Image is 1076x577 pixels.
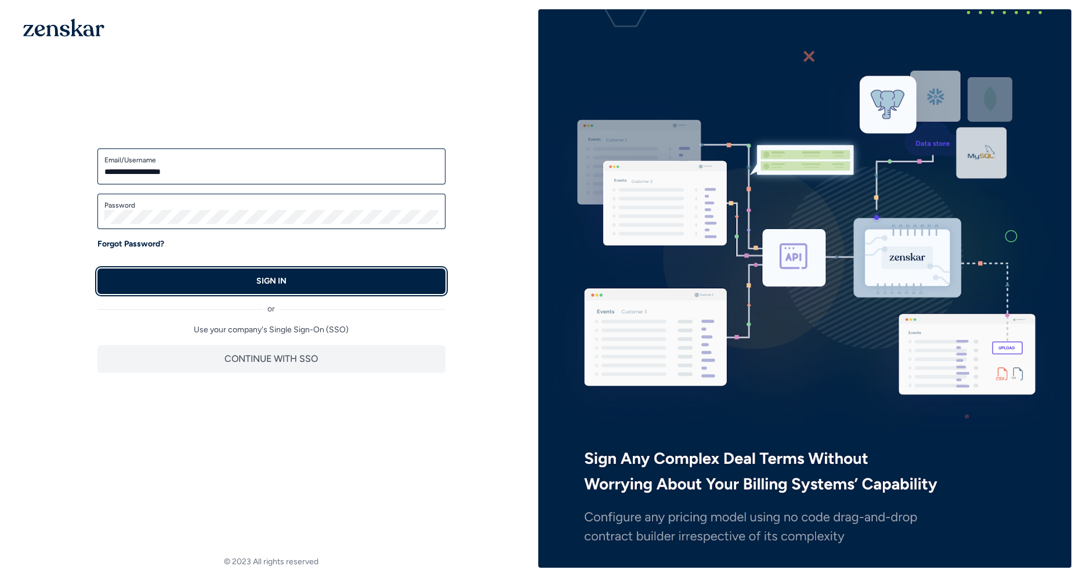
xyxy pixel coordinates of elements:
[256,275,287,287] p: SIGN IN
[97,268,445,294] button: SIGN IN
[97,238,164,250] a: Forgot Password?
[97,345,445,373] button: CONTINUE WITH SSO
[104,155,439,165] label: Email/Username
[104,201,439,210] label: Password
[97,294,445,315] div: or
[5,556,538,568] footer: © 2023 All rights reserved
[23,19,104,37] img: 1OGAJ2xQqyY4LXKgY66KYq0eOWRCkrZdAb3gUhuVAqdWPZE9SRJmCz+oDMSn4zDLXe31Ii730ItAGKgCKgCCgCikA4Av8PJUP...
[97,324,445,336] p: Use your company's Single Sign-On (SSO)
